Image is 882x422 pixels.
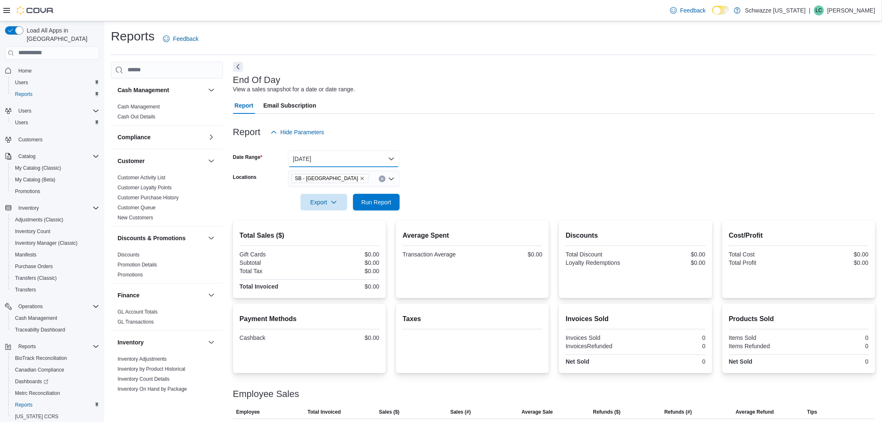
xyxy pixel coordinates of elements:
[8,117,103,128] button: Users
[240,231,379,241] h2: Total Sales ($)
[474,251,543,258] div: $0.00
[118,195,179,201] a: Customer Purchase History
[263,97,316,114] span: Email Subscription
[12,388,63,398] a: Metrc Reconciliation
[15,151,99,161] span: Catalog
[118,386,187,392] span: Inventory On Hand by Package
[206,85,216,95] button: Cash Management
[729,231,869,241] h2: Cost/Profit
[712,6,730,15] input: Dark Mode
[566,358,589,365] strong: Net Sold
[15,106,99,116] span: Users
[2,341,103,352] button: Reports
[118,309,158,315] a: GL Account Totals
[12,400,99,410] span: Reports
[118,194,179,201] span: Customer Purchase History
[118,319,154,325] span: GL Transactions
[118,184,172,191] span: Customer Loyalty Points
[118,204,155,211] span: Customer Queue
[12,261,56,271] a: Purchase Orders
[2,65,103,77] button: Home
[15,342,39,352] button: Reports
[111,307,223,330] div: Finance
[12,412,99,422] span: Washington CCRS
[637,343,706,349] div: 0
[12,313,99,323] span: Cash Management
[12,325,68,335] a: Traceabilty Dashboard
[566,334,634,341] div: Invoices Sold
[12,353,99,363] span: BioTrack Reconciliation
[637,259,706,266] div: $0.00
[566,251,634,258] div: Total Discount
[12,226,54,236] a: Inventory Count
[233,154,263,161] label: Date Range
[118,319,154,325] a: GL Transactions
[118,252,140,258] a: Discounts
[745,5,806,15] p: Schwazze [US_STATE]
[8,88,103,100] button: Reports
[301,194,347,211] button: Export
[450,409,471,415] span: Sales (#)
[403,231,542,241] h2: Average Spent
[15,413,58,420] span: [US_STATE] CCRS
[12,238,81,248] a: Inventory Manager (Classic)
[8,312,103,324] button: Cash Management
[118,175,165,181] a: Customer Activity List
[15,203,99,213] span: Inventory
[8,174,103,186] button: My Catalog (Beta)
[800,259,869,266] div: $0.00
[118,376,170,382] span: Inventory Count Details
[637,358,706,365] div: 0
[12,89,36,99] a: Reports
[111,28,155,45] h1: Reports
[18,205,39,211] span: Inventory
[118,157,205,165] button: Customer
[15,275,57,281] span: Transfers (Classic)
[233,85,355,94] div: View a sales snapshot for a date or date range.
[118,215,153,221] a: New Customers
[240,334,308,341] div: Cashback
[8,364,103,376] button: Canadian Compliance
[729,358,753,365] strong: Net Sold
[12,325,99,335] span: Traceabilty Dashboard
[12,412,62,422] a: [US_STATE] CCRS
[8,186,103,197] button: Promotions
[15,367,64,373] span: Canadian Compliance
[522,409,553,415] span: Average Sale
[807,409,817,415] span: Tips
[118,271,143,278] span: Promotions
[118,338,205,347] button: Inventory
[12,118,99,128] span: Users
[233,174,257,181] label: Locations
[12,273,60,283] a: Transfers (Classic)
[206,156,216,166] button: Customer
[160,30,202,47] a: Feedback
[15,151,39,161] button: Catalog
[12,175,99,185] span: My Catalog (Beta)
[2,202,103,214] button: Inventory
[308,409,341,415] span: Total Invoiced
[118,86,169,94] h3: Cash Management
[729,251,797,258] div: Total Cost
[295,174,358,183] span: SB - [GEOGRAPHIC_DATA]
[311,334,379,341] div: $0.00
[809,5,811,15] p: |
[17,6,54,15] img: Cova
[311,268,379,274] div: $0.00
[360,176,365,181] button: Remove SB - Manitou Springs from selection in this group
[15,286,36,293] span: Transfers
[206,132,216,142] button: Compliance
[12,313,60,323] a: Cash Management
[8,284,103,296] button: Transfers
[15,79,28,86] span: Users
[12,365,99,375] span: Canadian Compliance
[281,128,324,136] span: Hide Parameters
[18,108,31,114] span: Users
[240,268,308,274] div: Total Tax
[729,259,797,266] div: Total Profit
[311,283,379,290] div: $0.00
[15,301,99,311] span: Operations
[118,366,185,372] a: Inventory by Product Historical
[12,238,99,248] span: Inventory Manager (Classic)
[12,118,31,128] a: Users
